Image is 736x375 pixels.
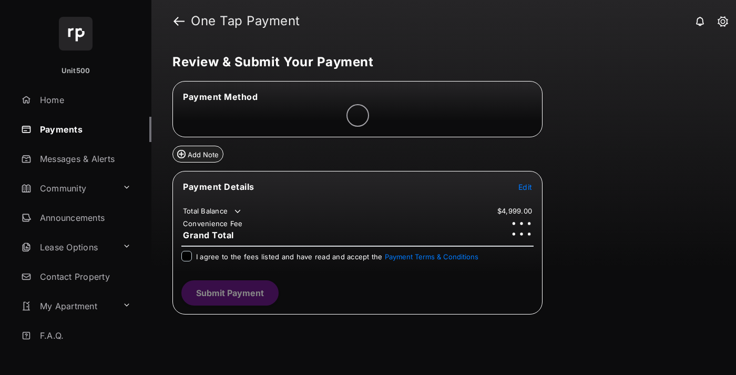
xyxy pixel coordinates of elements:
td: Convenience Fee [182,219,243,228]
p: Unit500 [62,66,90,76]
a: Lease Options [17,235,118,260]
td: $4,999.00 [497,206,533,216]
button: Edit [518,181,532,192]
span: Grand Total [183,230,234,240]
h5: Review & Submit Your Payment [172,56,707,68]
a: F.A.Q. [17,323,151,348]
img: svg+xml;base64,PHN2ZyB4bWxucz0iaHR0cDovL3d3dy53My5vcmcvMjAwMC9zdmciIHdpZHRoPSI2NCIgaGVpZ2h0PSI2NC... [59,17,93,50]
span: Payment Method [183,92,258,102]
span: Payment Details [183,181,254,192]
a: Messages & Alerts [17,146,151,171]
td: Total Balance [182,206,243,217]
a: Payments [17,117,151,142]
button: Add Note [172,146,223,163]
strong: One Tap Payment [191,15,300,27]
span: Edit [518,183,532,191]
a: Home [17,87,151,113]
button: I agree to the fees listed and have read and accept the [385,252,478,261]
a: Contact Property [17,264,151,289]
a: Announcements [17,205,151,230]
a: Community [17,176,118,201]
a: My Apartment [17,293,118,319]
button: Submit Payment [181,280,279,306]
span: I agree to the fees listed and have read and accept the [196,252,478,261]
